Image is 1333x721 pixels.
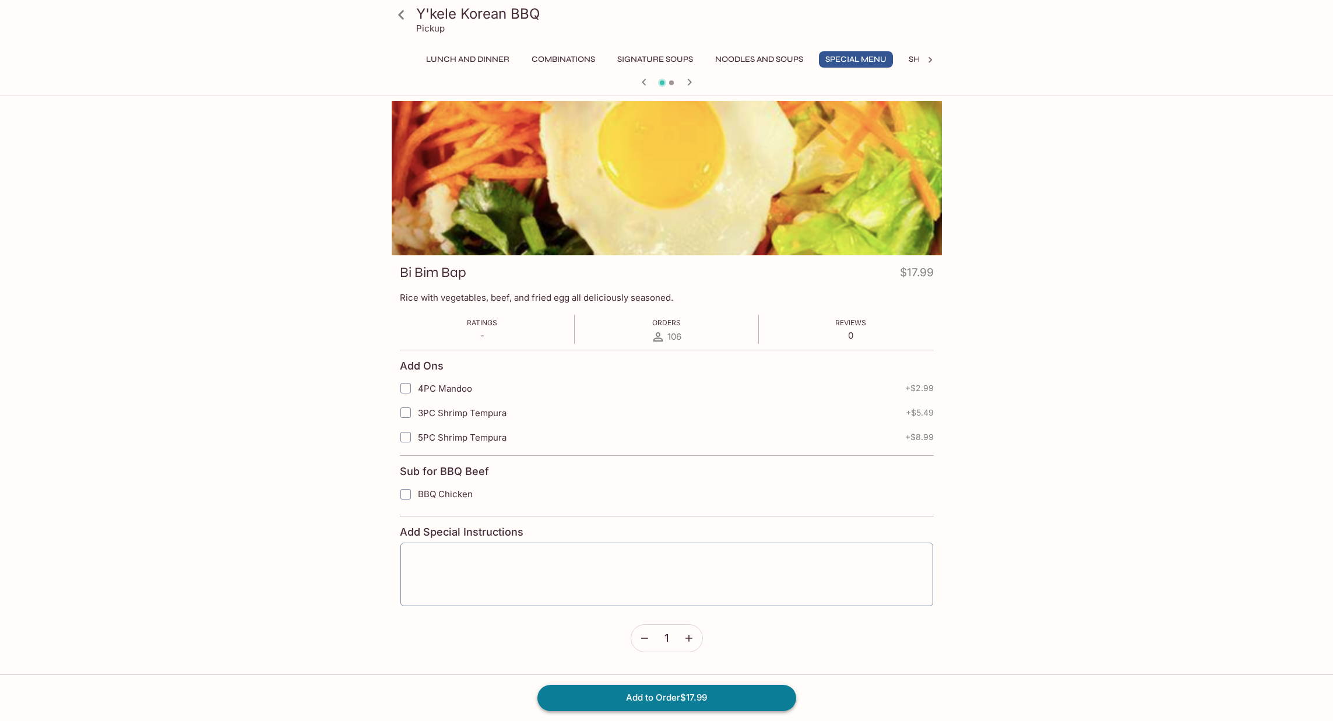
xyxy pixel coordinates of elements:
span: BBQ Chicken [418,488,473,500]
p: Pickup [416,23,445,34]
span: 3PC Shrimp Tempura [418,407,507,418]
p: Rice with vegetables, beef, and fried egg all deliciously seasoned. [400,292,934,303]
span: + $8.99 [905,432,934,442]
span: + $5.49 [906,408,934,417]
button: Noodles and Soups [709,51,810,68]
span: 4PC Mandoo [418,383,472,394]
button: Combinations [525,51,602,68]
span: Orders [652,318,681,327]
button: Add to Order$17.99 [537,685,796,711]
h4: Add Special Instructions [400,526,934,539]
span: 106 [667,331,681,342]
p: 0 [835,330,866,341]
h4: Add Ons [400,360,444,372]
span: Reviews [835,318,866,327]
span: 1 [664,632,669,645]
h3: Bi Bim Bap [400,263,466,282]
h4: Sub for BBQ Beef [400,465,489,478]
h4: $17.99 [900,263,934,286]
button: Lunch and Dinner [420,51,516,68]
span: 5PC Shrimp Tempura [418,432,507,443]
button: Special Menu [819,51,893,68]
span: + $2.99 [905,384,934,393]
div: Bi Bim Bap [392,101,942,255]
button: Shrimp Combos [902,51,986,68]
span: Ratings [467,318,497,327]
p: - [467,330,497,341]
button: Signature Soups [611,51,699,68]
h3: Y'kele Korean BBQ [416,5,937,23]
